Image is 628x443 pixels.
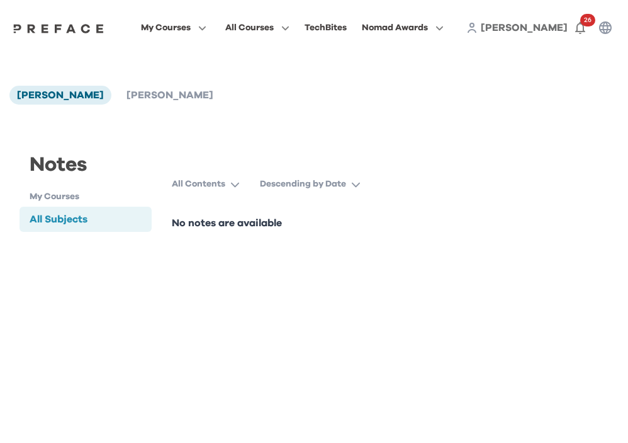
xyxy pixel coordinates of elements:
span: [PERSON_NAME] [17,90,104,100]
p: No notes are available [172,216,608,231]
p: Descending by Date [260,178,346,190]
div: All Subjects [30,212,87,227]
span: All Courses [225,20,274,35]
button: All Contents [172,173,250,195]
a: [PERSON_NAME] [481,20,568,35]
span: [PERSON_NAME] [481,23,568,33]
button: Nomad Awards [358,20,447,36]
span: [PERSON_NAME] [126,90,213,100]
p: All Contents [172,178,225,190]
button: My Courses [137,20,210,36]
button: All Courses [221,20,293,36]
span: 26 [580,14,595,26]
div: Notes [20,150,152,190]
h1: My Courses [30,190,152,204]
button: 26 [568,15,593,40]
span: Nomad Awards [362,20,428,35]
span: My Courses [141,20,191,35]
button: Descending by Date [260,173,371,195]
div: TechBites [305,20,347,35]
img: Preface Logo [10,23,107,33]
